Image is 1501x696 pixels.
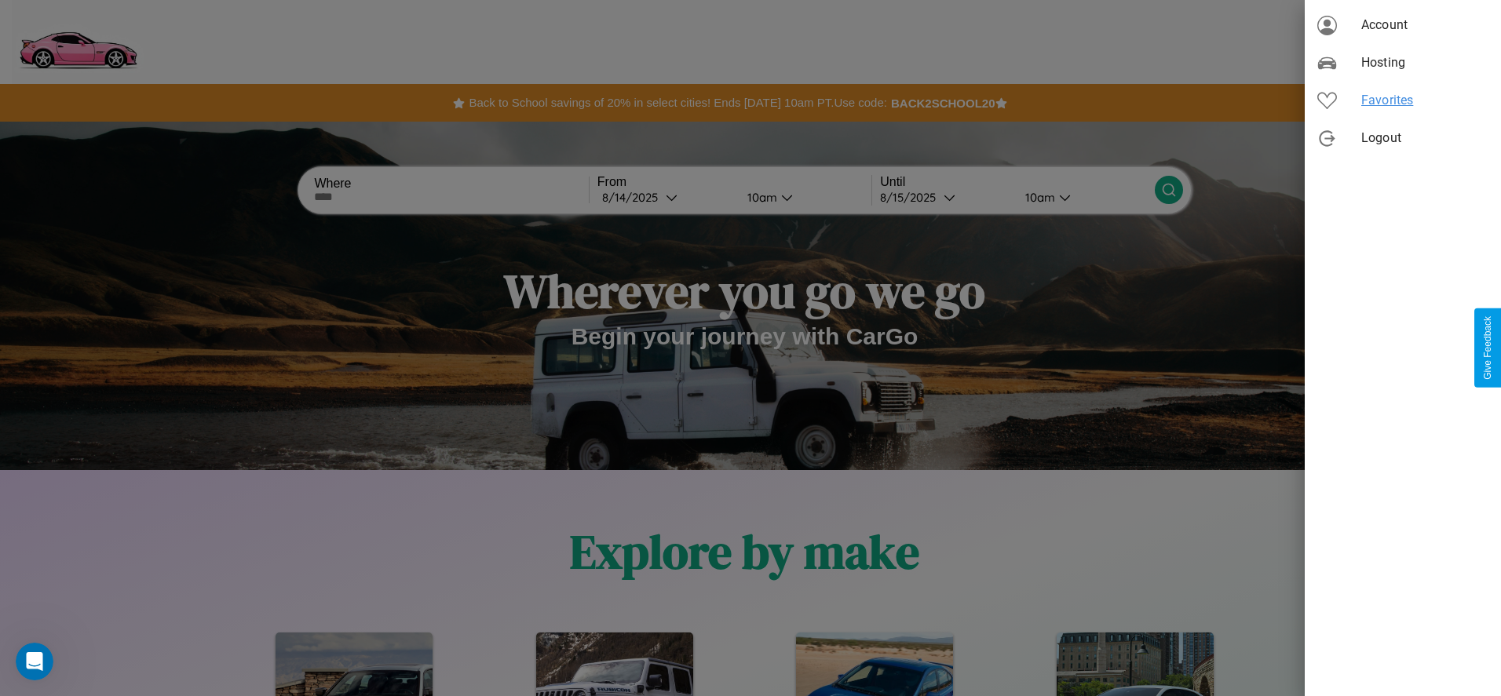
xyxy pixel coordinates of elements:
[1305,6,1501,44] div: Account
[1482,316,1493,380] div: Give Feedback
[1361,53,1488,72] span: Hosting
[1305,44,1501,82] div: Hosting
[1361,91,1488,110] span: Favorites
[1361,129,1488,148] span: Logout
[1361,16,1488,35] span: Account
[1305,82,1501,119] div: Favorites
[1305,119,1501,157] div: Logout
[16,643,53,680] iframe: Intercom live chat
